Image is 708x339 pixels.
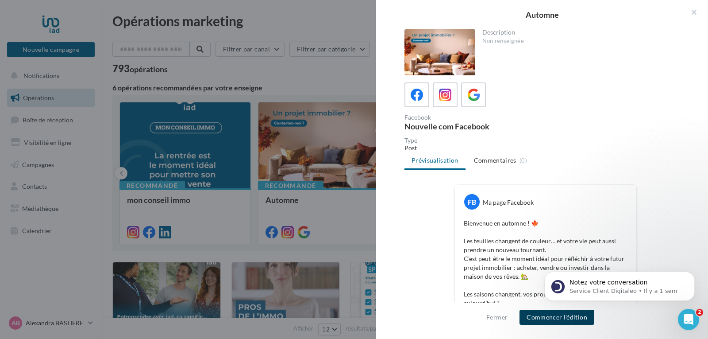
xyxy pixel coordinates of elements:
span: (0) [519,157,527,164]
button: Commencer l'édition [519,310,594,325]
iframe: Intercom live chat [678,309,699,330]
span: Commentaires [474,156,516,165]
span: 2 [696,309,703,316]
div: Automne [390,11,694,19]
div: Ma page Facebook [483,198,534,207]
p: Bienvenue en automne ! 🍁 Les feuilles changent de couleur… et votre vie peut aussi prendre un nou... [464,219,627,325]
div: Post [404,144,687,152]
div: FB [464,194,480,210]
div: Nouvelle com Facebook [404,122,542,130]
iframe: Intercom notifications message [531,253,708,315]
div: Facebook [404,114,542,121]
button: Fermer [483,312,511,323]
div: Description [482,29,680,35]
div: Non renseignée [482,37,680,45]
div: Type [404,137,687,144]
